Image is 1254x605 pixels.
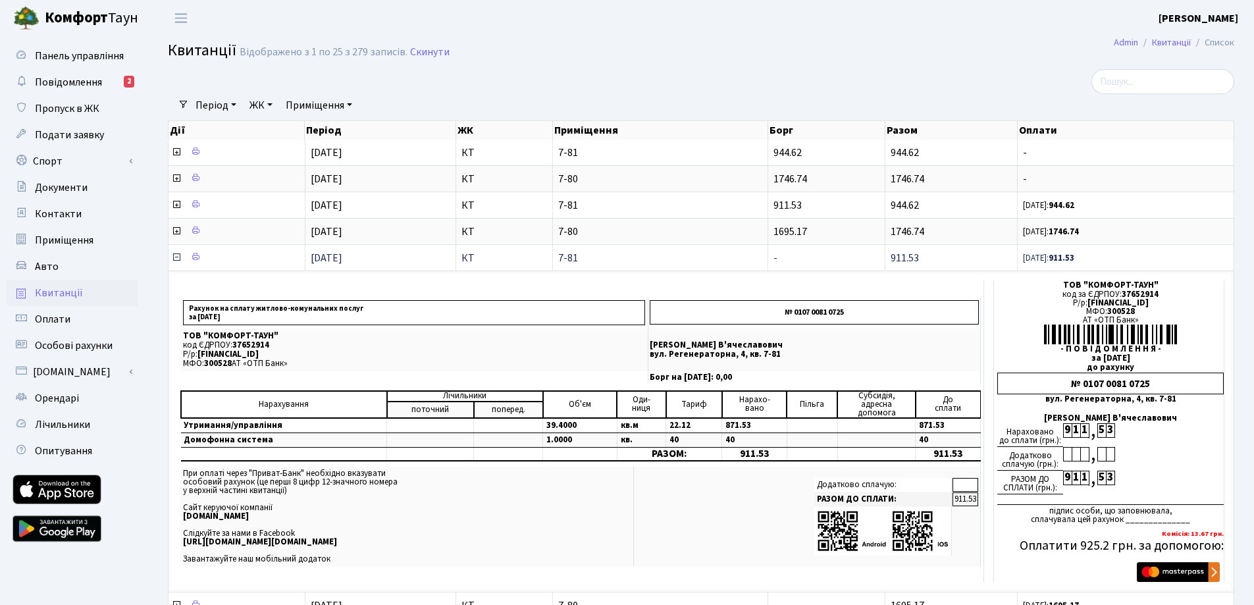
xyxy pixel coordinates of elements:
[180,467,634,566] td: При оплаті через "Приват-Банк" необхідно вказувати особовий рахунок (це перші 8 цифр 12-значного ...
[617,433,666,447] td: кв.
[1023,252,1074,264] small: [DATE]:
[997,281,1224,290] div: ТОВ "КОМФОРТ-ТАУН"
[7,332,138,359] a: Особові рахунки
[7,280,138,306] a: Квитанції
[311,251,342,265] span: [DATE]
[666,418,722,433] td: 22.12
[35,207,82,221] span: Контакти
[461,174,547,184] span: КТ
[240,46,407,59] div: Відображено з 1 по 25 з 279 записів.
[997,471,1063,494] div: РАЗОМ ДО СПЛАТИ (грн.):
[35,233,93,248] span: Приміщення
[916,418,981,433] td: 871.53
[311,198,342,213] span: [DATE]
[722,447,787,461] td: 911.53
[387,391,543,402] td: Лічильники
[916,433,981,447] td: 40
[1063,471,1072,485] div: 9
[461,226,547,237] span: КТ
[1023,174,1228,184] span: -
[35,338,113,353] span: Особові рахунки
[837,391,915,418] td: Субсидія, адресна допомога
[891,172,924,186] span: 1746.74
[997,307,1224,316] div: МФО:
[1137,562,1220,582] img: Masterpass
[474,402,543,418] td: поперед.
[35,312,70,327] span: Оплати
[7,174,138,201] a: Документи
[183,350,645,359] p: Р/р:
[7,201,138,227] a: Контакти
[35,101,99,116] span: Пропуск в ЖК
[1049,252,1074,264] b: 911.53
[1097,423,1106,438] div: 5
[183,300,645,325] p: Рахунок на сплату житлово-комунальних послуг за [DATE]
[7,43,138,69] a: Панель управління
[7,253,138,280] a: Авто
[7,69,138,95] a: Повідомлення2
[543,418,617,433] td: 39.4000
[7,227,138,253] a: Приміщення
[997,373,1224,394] div: № 0107 0081 0725
[35,417,90,432] span: Лічильники
[1023,226,1079,238] small: [DATE]:
[45,7,138,30] span: Таун
[168,39,236,62] span: Квитанції
[190,94,242,117] a: Період
[45,7,108,28] b: Комфорт
[916,447,981,461] td: 911.53
[1106,423,1114,438] div: 3
[7,306,138,332] a: Оплати
[183,510,249,522] b: [DOMAIN_NAME]
[7,385,138,411] a: Орендарі
[997,395,1224,404] div: вул. Регенераторна, 4, кв. 7-81
[7,122,138,148] a: Подати заявку
[387,402,474,418] td: поточний
[1191,36,1234,50] li: Список
[1097,471,1106,485] div: 5
[35,128,104,142] span: Подати заявку
[814,492,952,506] td: РАЗОМ ДО СПЛАТИ:
[181,433,387,447] td: Домофонна система
[1159,11,1238,26] a: [PERSON_NAME]
[410,46,450,59] a: Скинути
[997,447,1063,471] div: Додатково сплачую (грн.):
[1114,36,1138,49] a: Admin
[1049,199,1074,211] b: 944.62
[997,316,1224,325] div: АТ «ОТП Банк»
[1080,471,1089,485] div: 1
[891,145,919,160] span: 944.62
[35,49,124,63] span: Панель управління
[891,224,924,239] span: 1746.74
[165,7,197,29] button: Переключити навігацію
[1072,423,1080,438] div: 1
[558,253,762,263] span: 7-81
[461,147,547,158] span: КТ
[35,391,79,406] span: Орендарі
[650,300,979,325] p: № 0107 0081 0725
[650,350,979,359] p: вул. Регенераторна, 4, кв. 7-81
[617,391,666,418] td: Оди- ниця
[461,200,547,211] span: КТ
[305,121,456,140] th: Період
[311,224,342,239] span: [DATE]
[1091,69,1234,94] input: Пошук...
[311,145,342,160] span: [DATE]
[617,418,666,433] td: кв.м
[1018,121,1234,140] th: Оплати
[183,536,337,548] b: [URL][DOMAIN_NAME][DOMAIN_NAME]
[181,391,387,418] td: Нарахування
[953,492,978,506] td: 911.53
[1162,529,1224,539] b: Комісія: 13.67 грн.
[1094,29,1254,57] nav: breadcrumb
[35,180,88,195] span: Документи
[997,290,1224,299] div: код за ЄДРПОУ:
[814,478,952,492] td: Додатково сплачую:
[997,423,1063,447] div: Нараховано до сплати (грн.):
[997,504,1224,524] div: підпис особи, що заповнювала, сплачувала цей рахунок ______________
[666,391,722,418] td: Тариф
[650,341,979,350] p: [PERSON_NAME] В'ячеславович
[183,332,645,340] p: ТОВ "КОМФОРТ-ТАУН"
[35,444,92,458] span: Опитування
[1107,305,1135,317] span: 300528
